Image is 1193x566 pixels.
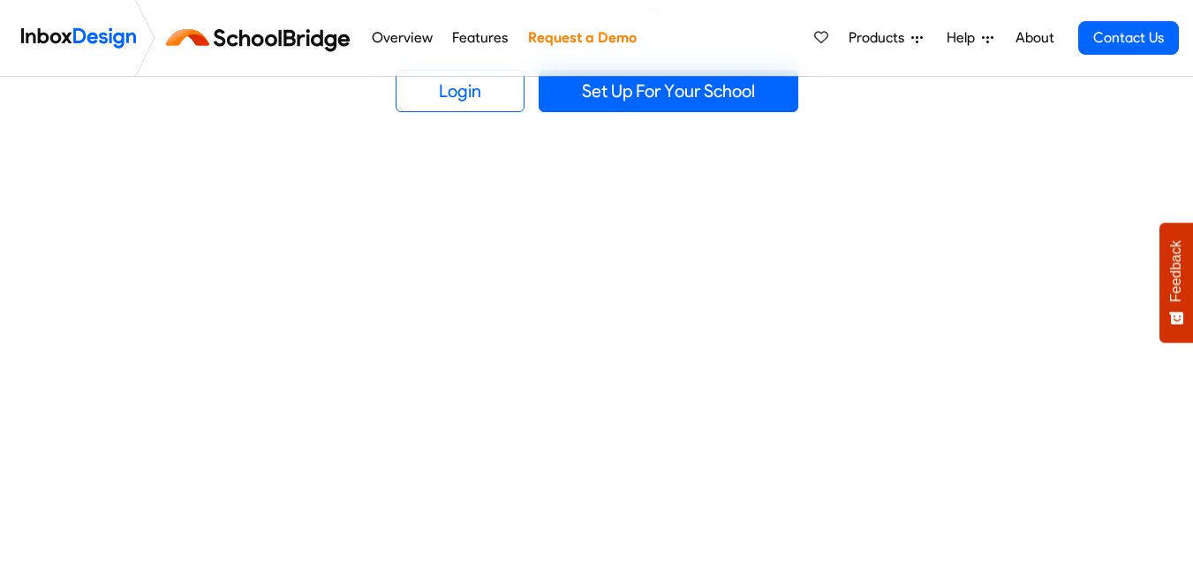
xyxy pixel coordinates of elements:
span: Products [849,27,911,49]
a: Help [940,20,1000,56]
button: Feedback - Show survey [1159,223,1193,343]
a: Request a Demo [523,20,641,56]
a: Set Up For Your School [539,70,798,112]
span: Feedback [1168,240,1184,302]
a: Products [842,20,930,56]
a: Contact Us [1078,21,1179,55]
span: Help [947,27,982,49]
a: About [1010,20,1059,56]
a: Features [448,20,513,56]
img: schoolbridge logo [162,17,361,59]
a: Login [396,70,525,112]
a: Overview [366,20,437,56]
